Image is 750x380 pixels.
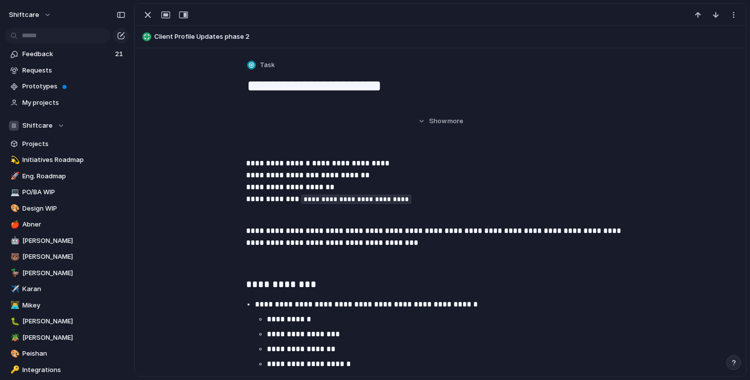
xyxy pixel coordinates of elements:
[245,58,278,73] button: Task
[10,364,17,376] div: 🔑
[10,187,17,198] div: 💻
[10,267,17,279] div: 🦆
[10,332,17,343] div: 🪴
[9,155,19,165] button: 💫
[5,282,129,297] a: ✈️Karan
[5,118,129,133] button: Shiftcare
[10,300,17,311] div: 👨‍💻
[9,333,19,343] button: 🪴
[9,301,19,310] button: 👨‍💻
[9,349,19,359] button: 🎨
[22,316,125,326] span: [PERSON_NAME]
[5,346,129,361] a: 🎨Peishan
[5,169,129,184] a: 🚀Eng. Roadmap
[9,171,19,181] button: 🚀
[22,220,125,229] span: Abner
[22,268,125,278] span: [PERSON_NAME]
[22,49,112,59] span: Feedback
[22,139,125,149] span: Projects
[10,348,17,360] div: 🎨
[22,81,125,91] span: Prototypes
[139,29,742,45] button: Client Profile Updates phase 2
[9,316,19,326] button: 🐛
[9,220,19,229] button: 🍎
[4,7,57,23] button: shiftcare
[5,47,129,62] a: Feedback21
[22,155,125,165] span: Initiatives Roadmap
[22,187,125,197] span: PO/BA WIP
[22,66,125,76] span: Requests
[10,235,17,246] div: 🤖
[22,284,125,294] span: Karan
[5,330,129,345] a: 🪴[PERSON_NAME]
[115,49,125,59] span: 21
[5,249,129,264] a: 🐻[PERSON_NAME]
[5,95,129,110] a: My projects
[5,79,129,94] a: Prototypes
[22,204,125,214] span: Design WIP
[5,298,129,313] a: 👨‍💻Mikey
[5,217,129,232] a: 🍎Abner
[9,268,19,278] button: 🦆
[22,365,125,375] span: Integrations
[22,349,125,359] span: Peishan
[22,171,125,181] span: Eng. Roadmap
[5,185,129,200] a: 💻PO/BA WIP
[22,98,125,108] span: My projects
[10,170,17,182] div: 🚀
[22,236,125,246] span: [PERSON_NAME]
[22,252,125,262] span: [PERSON_NAME]
[10,284,17,295] div: ✈️
[447,116,463,126] span: more
[5,152,129,167] a: 💫Initiatives Roadmap
[246,112,635,130] button: Showmore
[9,365,19,375] button: 🔑
[429,116,447,126] span: Show
[5,137,129,152] a: Projects
[5,201,129,216] a: 🎨Design WIP
[154,32,742,42] span: Client Profile Updates phase 2
[22,301,125,310] span: Mikey
[9,284,19,294] button: ✈️
[5,233,129,248] a: 🤖[PERSON_NAME]
[10,316,17,327] div: 🐛
[10,154,17,166] div: 💫
[22,333,125,343] span: [PERSON_NAME]
[5,63,129,78] a: Requests
[10,219,17,230] div: 🍎
[9,204,19,214] button: 🎨
[10,203,17,214] div: 🎨
[9,252,19,262] button: 🐻
[5,266,129,281] a: 🦆[PERSON_NAME]
[22,121,53,131] span: Shiftcare
[260,60,275,70] span: Task
[10,251,17,263] div: 🐻
[5,314,129,329] a: 🐛[PERSON_NAME]
[9,187,19,197] button: 💻
[5,363,129,378] a: 🔑Integrations
[9,10,39,20] span: shiftcare
[9,236,19,246] button: 🤖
